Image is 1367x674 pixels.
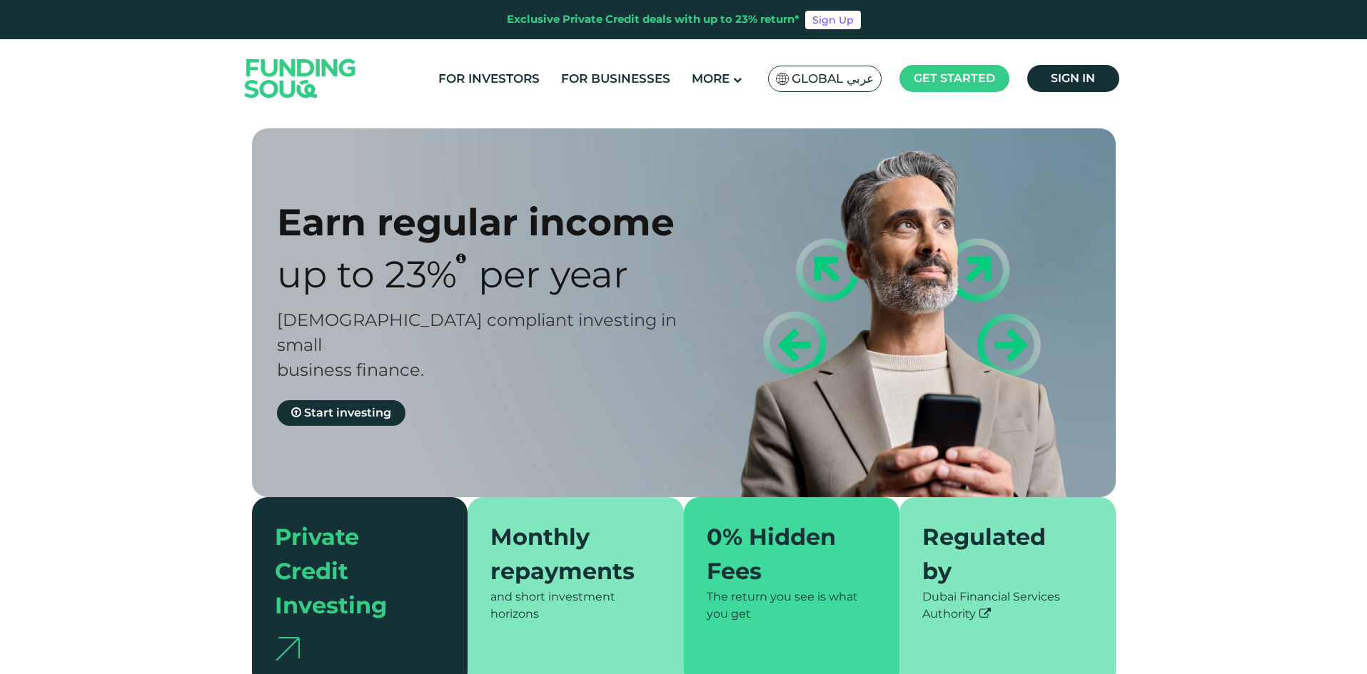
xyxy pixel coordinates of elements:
span: [DEMOGRAPHIC_DATA] compliant investing in small business finance. [277,310,677,380]
div: The return you see is what you get [707,588,877,623]
img: Logo [231,42,370,114]
div: Earn regular income [277,200,709,245]
a: Sign in [1027,65,1119,92]
img: arrow [275,637,300,660]
div: Dubai Financial Services Authority [922,588,1093,623]
a: Sign Up [805,11,861,29]
div: 0% Hidden Fees [707,520,860,588]
span: Up to 23% [277,252,457,297]
div: and short investment horizons [490,588,661,623]
img: SA Flag [776,73,789,85]
span: Sign in [1051,71,1095,85]
span: Global عربي [792,71,874,87]
span: More [692,71,730,86]
div: Exclusive Private Credit deals with up to 23% return* [507,11,799,28]
a: For Businesses [558,67,674,91]
span: Per Year [478,252,628,297]
a: Start investing [277,400,405,426]
span: Get started [914,71,995,85]
a: For Investors [435,67,543,91]
div: Private Credit Investing [275,520,428,623]
div: Regulated by [922,520,1076,588]
i: 23% IRR (expected) ~ 15% Net yield (expected) [456,252,466,264]
span: Start investing [304,406,391,419]
div: Monthly repayments [490,520,644,588]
